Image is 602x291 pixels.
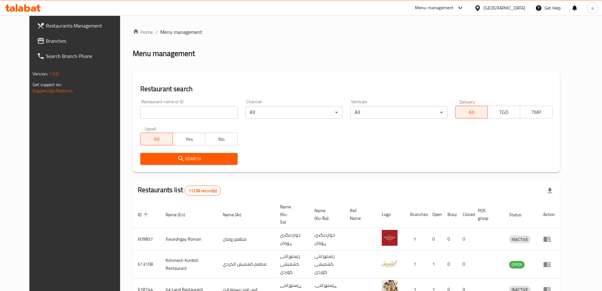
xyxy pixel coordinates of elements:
[175,135,203,144] span: Yes
[133,48,195,59] h2: Menu management
[133,28,153,36] a: Home
[405,201,427,228] th: Branches
[185,188,221,194] span: 11258 record(s)
[145,126,156,131] label: Upsell
[350,207,369,222] span: Ref. Name
[32,18,130,33] a: Restaurants Management
[138,211,150,218] span: ID
[140,153,238,165] button: Search
[487,106,520,118] button: TGO
[591,4,593,11] span: a
[523,108,550,117] span: TMP
[442,228,458,250] td: 0
[32,33,130,48] a: Branches
[275,250,309,278] td: رێستۆرانتی کشمیشى كوردى
[405,250,427,278] td: 1
[185,186,221,196] div: Total records count
[140,133,173,145] button: All
[133,250,161,278] td: 613108
[458,228,473,250] td: 0
[33,87,73,95] a: Support.OpsPlatform
[509,211,530,218] span: Status
[314,207,337,222] span: Name (Ku-Ba)
[218,228,275,250] td: مطعم رومان
[543,235,555,243] div: Menu
[205,133,237,145] button: No
[33,70,48,78] span: Version:
[478,207,496,222] span: POS group
[543,261,555,268] div: Menu
[455,106,488,118] button: All
[459,99,475,104] label: Delivery
[280,203,302,226] span: Name (Ku-So)
[140,106,238,119] input: Search for restaurant name or ID..
[46,22,125,29] span: Restaurants Management
[140,84,552,94] h2: Restaurant search
[483,4,525,11] div: [GEOGRAPHIC_DATA]
[309,228,345,250] td: خواردنگەی ڕۆمان
[161,250,218,278] td: Kshmesh Kurdish Restaurant
[350,106,447,119] div: All
[509,236,531,243] span: INACTIVE
[442,250,458,278] td: 0
[542,183,557,198] div: Export file
[458,250,473,278] td: 0
[145,155,233,163] span: Search
[490,108,517,117] span: TGO
[46,37,125,45] span: Branches
[458,201,473,228] th: Closed
[218,250,275,278] td: مطعم كشميش الكردي
[166,211,193,218] span: Name (En)
[382,255,398,271] img: Kshmesh Kurdish Restaurant
[143,135,170,144] span: All
[415,4,454,12] div: Menu-management
[442,201,458,228] th: Busy
[208,135,235,144] span: No
[160,28,202,36] span: Menu management
[173,133,205,145] button: Yes
[46,52,125,60] span: Search Branch Phone
[427,228,442,250] td: 0
[382,230,398,246] img: Xwardngay Roman
[509,236,531,243] div: INACTIVE
[509,261,525,268] span: OPEN
[138,185,221,196] h2: Restaurants list
[133,28,560,36] nav: breadcrumb
[520,106,552,118] button: TMP
[427,201,442,228] th: Open
[309,250,345,278] td: رێستۆرانتی کشمیشى كوردى
[223,211,250,218] span: Name (Ar)
[427,250,442,278] td: 1
[275,228,309,250] td: خواردنگەی ڕۆمان
[155,28,158,36] li: /
[161,228,218,250] td: Xwardngay Roman
[377,201,405,228] th: Logo
[32,48,130,64] a: Search Branch Phone
[538,201,560,228] th: Action
[458,108,485,117] span: All
[405,228,427,250] td: 1
[245,106,343,119] div: All
[33,80,62,89] span: Get support on:
[133,228,161,250] td: 609857
[49,70,59,78] span: 1.0.0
